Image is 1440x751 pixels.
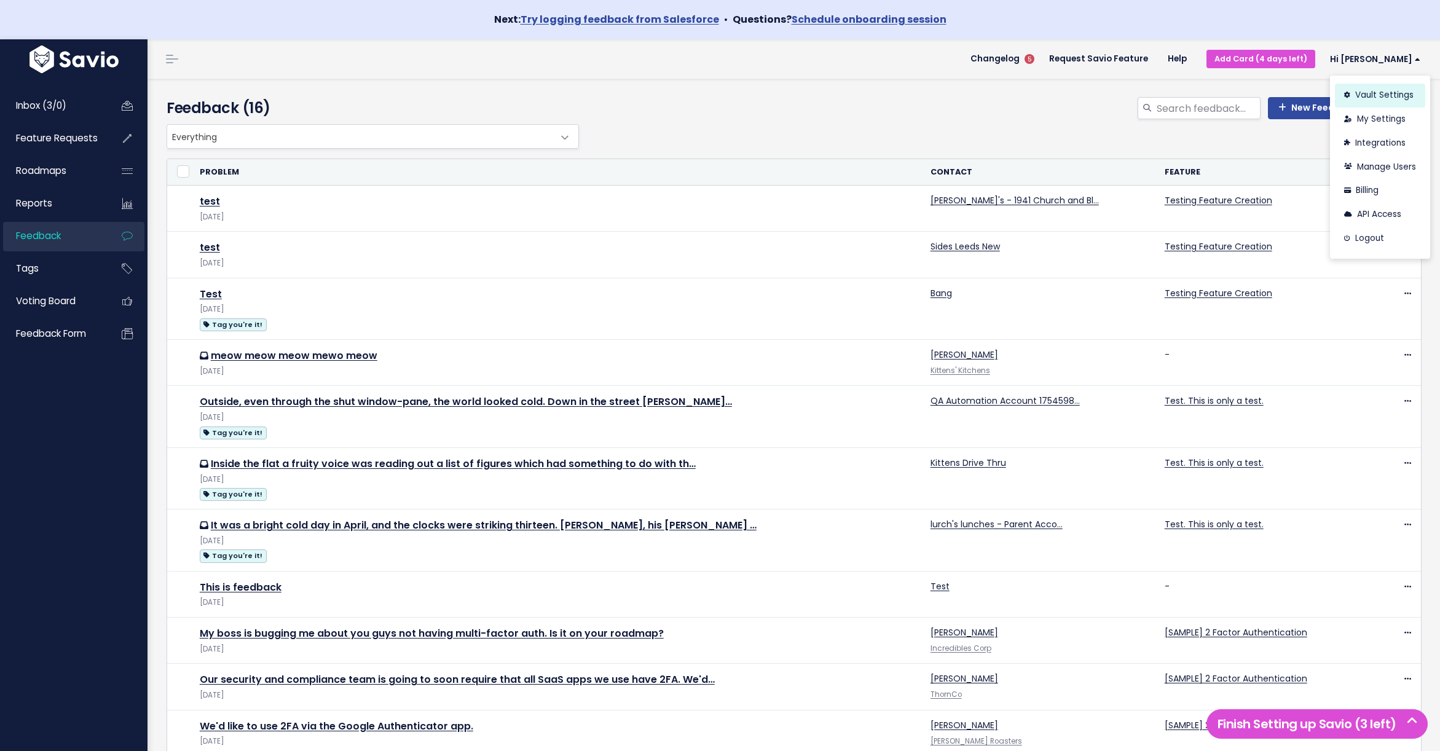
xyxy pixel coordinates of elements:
td: - [1157,571,1358,617]
a: Tags [3,254,102,283]
a: API Access [1335,203,1425,227]
a: Tag you're it! [200,317,267,332]
a: Our security and compliance team is going to soon require that all SaaS apps we use have 2FA. We'd… [200,672,715,686]
a: Help [1158,50,1197,68]
span: • [724,12,728,26]
a: Test. This is only a test. [1165,518,1264,530]
a: Feature Requests [3,124,102,152]
a: My boss is bugging me about you guys not having multi-factor auth. Is it on your roadmap? [200,626,664,640]
span: Changelog [970,55,1020,63]
a: Try logging feedback from Salesforce [521,12,719,26]
a: Integrations [1335,131,1425,155]
a: We'd like to use 2FA via the Google Authenticator app. [200,719,473,733]
div: [DATE] [200,535,916,548]
span: Voting Board [16,294,76,307]
span: Everything [167,125,554,148]
a: [PERSON_NAME] [930,348,998,361]
a: Testing Feature Creation [1165,287,1272,299]
a: Test [200,287,222,301]
span: 5 [1025,54,1034,64]
a: New Feedback [1268,97,1367,119]
a: Test [930,580,950,592]
a: [PERSON_NAME] [930,626,998,639]
a: [PERSON_NAME] [930,719,998,731]
a: Incredibles Corp [930,643,991,653]
a: Billing [1335,179,1425,203]
a: Test. This is only a test. [1165,457,1264,469]
span: Feedback [16,229,61,242]
strong: Questions? [733,12,946,26]
a: Feedback [3,222,102,250]
a: Sides Leeds New [930,240,1000,253]
div: [DATE] [200,365,916,378]
div: [DATE] [200,735,916,748]
a: QA Automation Account 1754598… [930,395,1080,407]
a: Bang [930,287,952,299]
a: Manage Users [1335,155,1425,179]
div: [DATE] [200,643,916,656]
a: lurch's lunches - Parent Acco… [930,518,1063,530]
a: Vault Settings [1335,84,1425,108]
a: Inbox (3/0) [3,92,102,120]
a: Outside, even through the shut window-pane, the world looked cold. Down in the street [PERSON_NAME]… [200,395,732,409]
a: Tag you're it! [200,486,267,501]
div: [DATE] [200,303,916,316]
a: Reports [3,189,102,218]
h5: Finish Setting up Savio (3 left) [1212,715,1422,733]
div: [DATE] [200,689,916,702]
a: This is feedback [200,580,281,594]
div: [DATE] [200,596,916,609]
a: Testing Feature Creation [1165,240,1272,253]
a: [PERSON_NAME]'s - 1941 Church and Bl… [930,194,1099,206]
th: Problem [192,159,923,186]
a: Hi [PERSON_NAME] [1315,50,1430,69]
a: Logout [1335,227,1425,251]
span: Tag you're it! [200,318,267,331]
strong: Next: [494,12,719,26]
a: meow meow meow mewo meow [211,348,377,363]
span: Tags [16,262,39,275]
input: Search feedback... [1155,97,1261,119]
span: Tag you're it! [200,549,267,562]
a: Voting Board [3,287,102,315]
a: [SAMPLE] 2 Factor Authentication [1165,719,1307,731]
div: [DATE] [200,211,916,224]
a: Inside the flat a fruity voice was reading out a list of figures which had something to do with th… [211,457,696,471]
span: Hi [PERSON_NAME] [1330,55,1420,64]
a: Kittens Drive Thru [930,457,1006,469]
span: Everything [167,124,579,149]
a: [SAMPLE] 2 Factor Authentication [1165,672,1307,685]
a: Test. This is only a test. [1165,395,1264,407]
a: [PERSON_NAME] [930,672,998,685]
a: It was a bright cold day in April, and the clocks were striking thirteen. [PERSON_NAME], his [PER... [211,518,757,532]
div: Hi [PERSON_NAME] [1330,76,1430,259]
a: Testing Feature Creation [1165,194,1272,206]
div: [DATE] [200,257,916,270]
th: Contact [923,159,1157,186]
img: logo-white.9d6f32f41409.svg [26,45,122,73]
div: [DATE] [200,411,916,424]
span: Roadmaps [16,164,66,177]
a: ThornCo [930,690,962,699]
span: Reports [16,197,52,210]
a: Request Savio Feature [1039,50,1158,68]
a: Feedback form [3,320,102,348]
a: [PERSON_NAME] Roasters [930,736,1022,746]
div: [DATE] [200,473,916,486]
span: Tag you're it! [200,427,267,439]
span: Tag you're it! [200,488,267,501]
span: Feature Requests [16,132,98,144]
a: test [200,240,220,254]
td: - [1157,340,1358,386]
a: My Settings [1335,108,1425,132]
a: Roadmaps [3,157,102,185]
th: Feature [1157,159,1358,186]
span: Feedback form [16,327,86,340]
a: [SAMPLE] 2 Factor Authentication [1165,626,1307,639]
a: Tag you're it! [200,425,267,440]
a: Schedule onboarding session [792,12,946,26]
a: Add Card (4 days left) [1206,50,1315,68]
a: test [200,194,220,208]
a: Kittens' Kitchens [930,366,990,375]
a: Tag you're it! [200,548,267,563]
